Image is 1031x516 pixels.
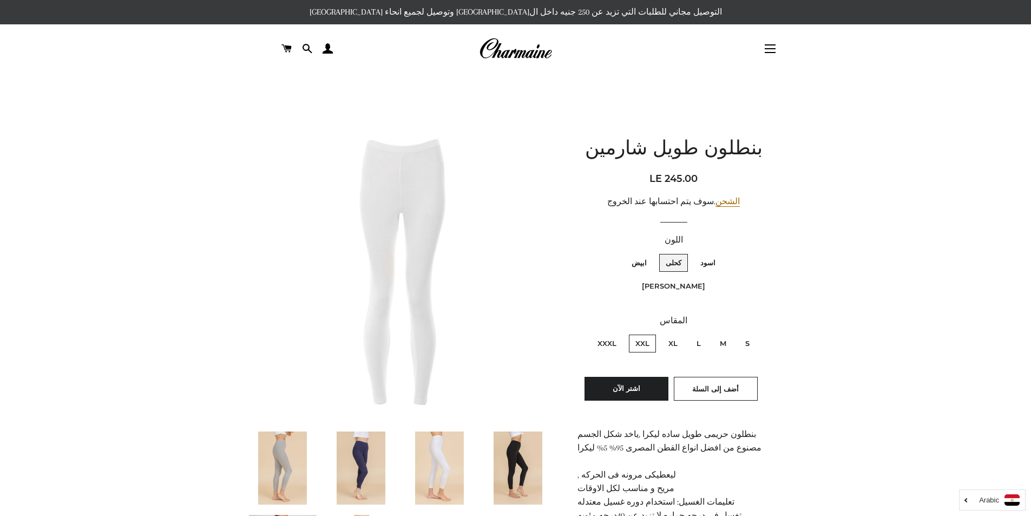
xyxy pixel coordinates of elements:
label: ابيض [625,254,653,272]
img: تحميل الصورة في عارض المعرض ، بنطلون طويل شارمين [258,432,307,505]
span: LE 245.00 [649,173,698,185]
label: M [713,335,733,352]
p: بنطلون حريمى طويل ساده ليكرا ,ياخد شكل الجسم مصنوع من افضل انواع القطن المصرى 95% 5% ليكرا [577,428,770,455]
label: L [690,335,707,352]
label: S [739,335,756,352]
label: اللون [577,233,770,247]
img: تحميل الصورة في عارض المعرض ، بنطلون طويل شارمين [337,432,385,505]
label: اسود [694,254,722,272]
a: الشحن [715,197,740,207]
button: أضف إلى السلة [674,377,758,401]
label: المقاس [577,314,770,328]
img: تحميل الصورة في عارض المعرض ، بنطلون طويل شارمين [494,432,542,505]
h1: بنطلون طويل شارمين [577,136,770,163]
img: تحميل الصورة في عارض المعرض ، بنطلون طويل شارمين [415,432,464,505]
label: كحلى [659,254,688,272]
i: Arabic [979,497,999,504]
a: Arabic [965,494,1020,506]
img: بنطلون طويل شارمين [248,116,554,422]
label: XL [662,335,684,352]
label: XXXL [591,335,623,352]
img: Charmaine Egypt [479,37,552,61]
label: [PERSON_NAME] [635,277,712,295]
button: اشتر الآن [585,377,668,401]
div: .سوف يتم احتسابها عند الخروج [577,195,770,208]
label: XXL [629,335,656,352]
span: أضف إلى السلة [692,384,739,393]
